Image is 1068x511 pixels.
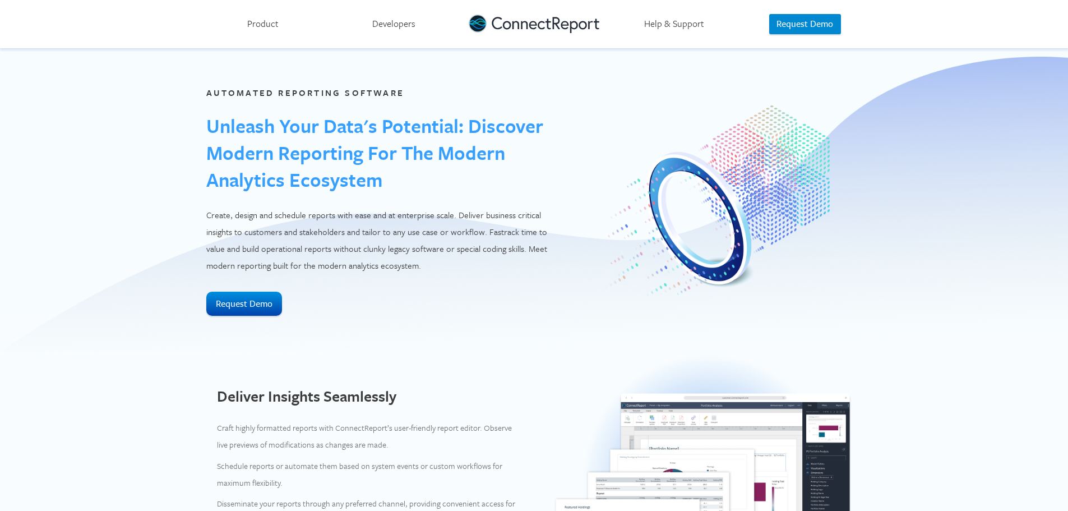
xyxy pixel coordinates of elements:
h2: Deliver Insights Seamlessly [217,385,515,407]
h1: Unleash Your Data's Potential: Discover Modern Reporting for the Modern Analytics Ecosystem [206,112,554,193]
button: Request Demo [769,14,841,35]
label: Automated Reporting Software [206,86,405,99]
a: Request Demo [206,297,282,310]
p: Craft highly formatted reports with ConnectReport’s user-friendly report editor. Observe live pre... [217,420,515,453]
p: Schedule reports or automate them based on system events or custom workflows for maximum flexibil... [217,458,515,491]
p: Create, design and schedule reports with ease and at enterprise scale. Deliver business critical ... [206,206,554,274]
img: Centralized Reporting [605,105,830,296]
button: Request Demo [206,292,282,316]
